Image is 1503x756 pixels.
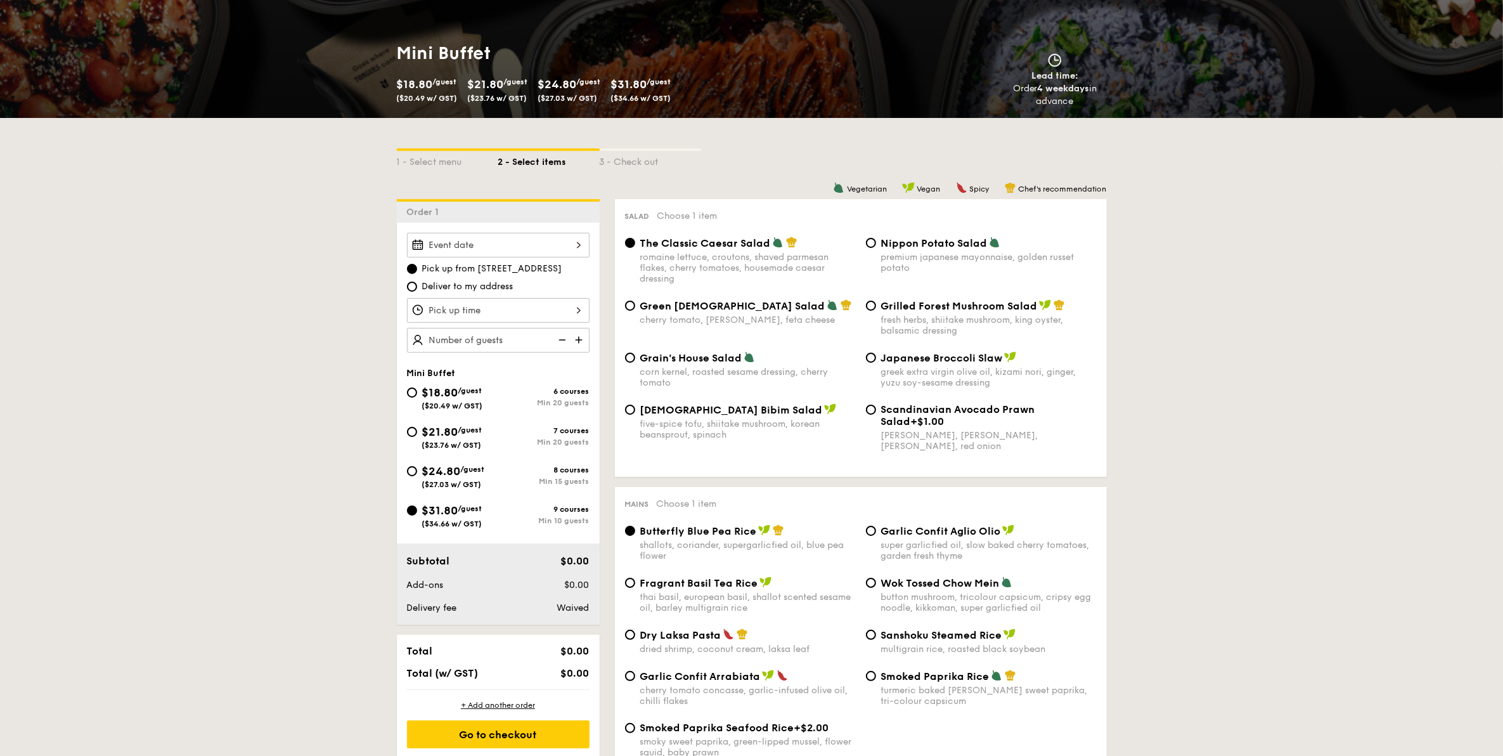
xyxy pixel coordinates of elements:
[422,504,458,518] span: $31.80
[866,238,876,248] input: Nippon Potato Saladpremium japanese mayonnaise, golden russet potato
[498,477,590,486] div: Min 15 guests
[777,670,788,681] img: icon-spicy.37a8142b.svg
[625,630,635,640] input: Dry Laksa Pastadried shrimp, coconut cream, laksa leaf
[640,352,742,364] span: Grain's House Salad
[640,237,771,249] span: The Classic Caesar Salad
[397,77,433,91] span: $18.80
[458,386,482,395] span: /guest
[772,237,784,248] img: icon-vegetarian.fe4039eb.svg
[422,441,482,450] span: ($23.76 w/ GST)
[824,403,837,415] img: icon-vegan.f8ff3823.svg
[794,722,829,734] span: +$2.00
[640,300,825,312] span: Green [DEMOGRAPHIC_DATA] Salad
[611,94,671,103] span: ($34.66 w/ GST)
[866,578,876,588] input: Wok Tossed Chow Meinbutton mushroom, tricolour capsicum, cripsy egg noodle, kikkoman, super garli...
[881,525,1001,537] span: Garlic Confit Aglio Olio
[881,300,1038,312] span: Grilled Forest Mushroom Salad
[640,722,794,734] span: Smoked Paprika Seafood Rice
[881,685,1097,707] div: turmeric baked [PERSON_NAME] sweet paprika, tri-colour capsicum
[397,94,458,103] span: ($20.49 w/ GST)
[640,252,856,284] div: romaine lettuce, croutons, shaved parmesan flakes, cherry tomatoes, housemade caesar dressing
[640,367,856,388] div: corn kernel, roasted sesame dressing, cherry tomato
[625,723,635,733] input: Smoked Paprika Seafood Rice+$2.00smoky sweet paprika, green-lipped mussel, flower squid, baby prawn
[498,466,590,474] div: 8 courses
[970,185,990,193] span: Spicy
[866,301,876,311] input: Grilled Forest Mushroom Saladfresh herbs, shiitake mushroom, king oyster, balsamic dressing
[881,540,1097,561] div: super garlicfied oil, slow baked cherry tomatoes, garden fresh thyme
[468,77,504,91] span: $21.80
[407,298,590,323] input: Pick up time
[422,263,562,275] span: Pick up from [STREET_ADDRESS]
[422,401,483,410] span: ($20.49 w/ GST)
[640,577,758,589] span: Fragrant Basil Tea Rice
[504,77,528,86] span: /guest
[625,353,635,363] input: Grain's House Saladcorn kernel, roasted sesame dressing, cherry tomato
[407,645,433,657] span: Total
[881,403,1035,427] span: Scandinavian Avocado Prawn Salad
[640,629,721,641] span: Dry Laksa Pasta
[407,282,417,292] input: Deliver to my address
[498,426,590,435] div: 7 courses
[407,233,590,257] input: Event date
[407,388,417,398] input: $18.80/guest($20.49 w/ GST)6 coursesMin 20 guests
[1002,525,1015,536] img: icon-vegan.f8ff3823.svg
[881,670,990,682] span: Smoked Paprika Rice
[461,465,485,474] span: /guest
[407,667,479,679] span: Total (w/ GST)
[407,720,590,748] div: Go to checkout
[1038,83,1090,94] strong: 4 weekdays
[657,499,717,509] span: Choose 1 item
[1005,670,1016,681] img: icon-chef-hat.a58ddaea.svg
[640,540,856,561] div: shallots, coriander, supergarlicfied oil, blue pea flower
[577,77,601,86] span: /guest
[640,419,856,440] div: five-spice tofu, shiitake mushroom, korean beansprout, spinach
[1019,185,1107,193] span: Chef's recommendation
[881,577,1000,589] span: Wok Tossed Chow Mein
[458,504,482,513] span: /guest
[737,629,748,640] img: icon-chef-hat.a58ddaea.svg
[1003,629,1016,640] img: icon-vegan.f8ff3823.svg
[498,505,590,514] div: 9 courses
[866,671,876,681] input: Smoked Paprika Riceturmeric baked [PERSON_NAME] sweet paprika, tri-colour capsicum
[827,299,838,311] img: icon-vegetarian.fe4039eb.svg
[1045,53,1064,67] img: icon-clock.2db775ea.svg
[407,505,417,516] input: $31.80/guest($34.66 w/ GST)9 coursesMin 10 guests
[881,252,1097,273] div: premium japanese mayonnaise, golden russet potato
[407,207,444,218] span: Order 1
[498,398,590,407] div: Min 20 guests
[866,526,876,536] input: Garlic Confit Aglio Oliosuper garlicfied oil, slow baked cherry tomatoes, garden fresh thyme
[611,77,647,91] span: $31.80
[564,580,589,590] span: $0.00
[881,237,988,249] span: Nippon Potato Salad
[1039,299,1052,311] img: icon-vegan.f8ff3823.svg
[397,42,747,65] h1: Mini Buffet
[397,151,498,169] div: 1 - Select menu
[407,555,450,567] span: Subtotal
[723,629,734,640] img: icon-spicy.37a8142b.svg
[841,299,852,311] img: icon-chef-hat.a58ddaea.svg
[625,238,635,248] input: The Classic Caesar Saladromaine lettuce, croutons, shaved parmesan flakes, cherry tomatoes, house...
[866,630,876,640] input: Sanshoku Steamed Ricemultigrain rice, roasted black soybean
[407,603,457,613] span: Delivery fee
[625,405,635,415] input: [DEMOGRAPHIC_DATA] Bibim Saladfive-spice tofu, shiitake mushroom, korean beansprout, spinach
[625,526,635,536] input: Butterfly Blue Pea Riceshallots, coriander, supergarlicfied oil, blue pea flower
[773,525,784,536] img: icon-chef-hat.a58ddaea.svg
[640,315,856,325] div: cherry tomato, [PERSON_NAME], feta cheese
[625,500,649,509] span: Mains
[498,516,590,525] div: Min 10 guests
[422,480,482,489] span: ($27.03 w/ GST)
[625,671,635,681] input: Garlic Confit Arrabiatacherry tomato concasse, garlic-infused olive oil, chilli flakes
[881,629,1002,641] span: Sanshoku Steamed Rice
[538,77,577,91] span: $24.80
[640,525,757,537] span: Butterfly Blue Pea Rice
[911,415,945,427] span: +$1.00
[407,368,456,379] span: Mini Buffet
[1005,182,1016,193] img: icon-chef-hat.a58ddaea.svg
[998,82,1112,108] div: Order in advance
[640,685,856,707] div: cherry tomato concasse, garlic-infused olive oil, chilli flakes
[407,700,590,710] div: + Add another order
[407,466,417,476] input: $24.80/guest($27.03 w/ GST)8 coursesMin 15 guests
[881,352,1003,364] span: Japanese Broccoli Slaw
[498,438,590,446] div: Min 20 guests
[759,577,772,588] img: icon-vegan.f8ff3823.svg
